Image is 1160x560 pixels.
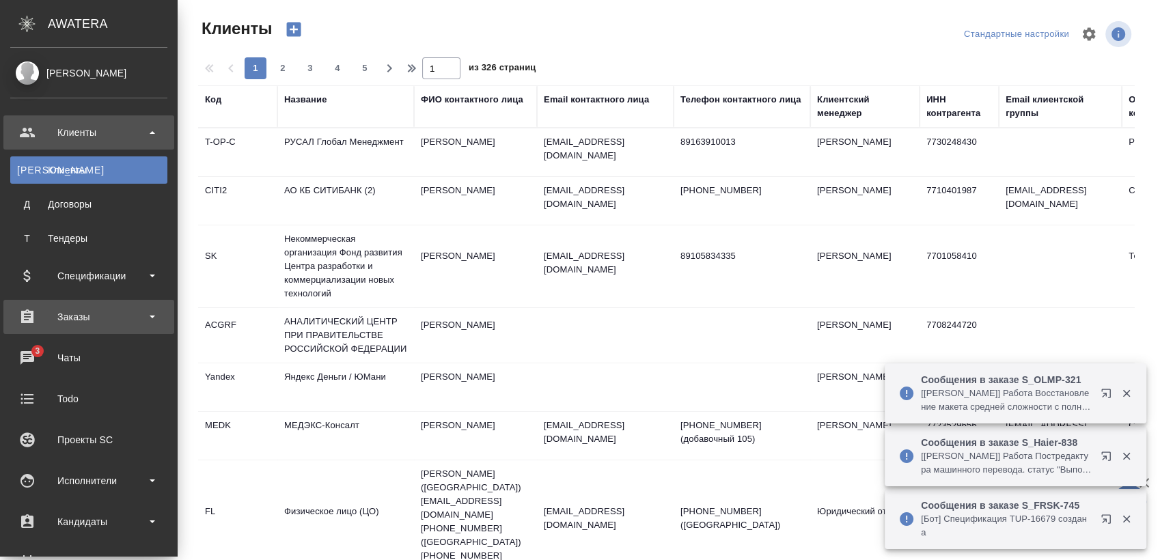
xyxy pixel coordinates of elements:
td: 7730248430 [920,128,999,176]
div: Кандидаты [10,512,167,532]
td: FL [198,498,277,546]
td: [PERSON_NAME] [810,363,920,411]
p: [EMAIL_ADDRESS][DOMAIN_NAME] [544,184,667,211]
td: Некоммерческая организация Фонд развития Центра разработки и коммерциализации новых технологий [277,225,414,307]
td: АО КБ СИТИБАНК (2) [277,177,414,225]
button: Открыть в новой вкладке [1092,443,1125,475]
td: [PERSON_NAME] [414,242,537,290]
button: Создать [277,18,310,41]
p: [Бот] Спецификация TUP-16679 создана [921,512,1092,540]
td: Юридический отдел [810,498,920,546]
td: 7708244720 [920,311,999,359]
a: [PERSON_NAME]Клиенты [10,156,167,184]
td: [PERSON_NAME] [414,311,537,359]
span: Посмотреть информацию [1105,21,1134,47]
td: [PERSON_NAME] [414,412,537,460]
button: 4 [327,57,348,79]
div: Todo [10,389,167,409]
div: Код [205,93,221,107]
span: 3 [299,61,321,75]
button: Закрыть [1112,513,1140,525]
td: Яндекс Деньги / ЮМани [277,363,414,411]
td: [PERSON_NAME] [810,242,920,290]
p: [PHONE_NUMBER] (добавочный 105) [680,419,803,446]
div: split button [961,24,1073,45]
button: Закрыть [1112,450,1140,462]
button: Закрыть [1112,387,1140,400]
td: [PERSON_NAME] [810,311,920,359]
a: ДДоговоры [10,191,167,218]
p: [PHONE_NUMBER] [680,184,803,197]
td: ACGRF [198,311,277,359]
div: Спецификации [10,266,167,286]
div: Заказы [10,307,167,327]
p: [[PERSON_NAME]] Работа Постредактура машинного перевода. статус "Выполнен" [921,449,1092,477]
td: Yandex [198,363,277,411]
td: АНАЛИТИЧЕСКИЙ ЦЕНТР ПРИ ПРАВИТЕЛЬСТВЕ РОССИЙСКОЙ ФЕДЕРАЦИИ [277,308,414,363]
div: Email клиентской группы [1006,93,1115,120]
td: 7701058410 [920,242,999,290]
td: Физическое лицо (ЦО) [277,498,414,546]
p: [EMAIL_ADDRESS][DOMAIN_NAME] [544,419,667,446]
div: Телефон контактного лица [680,93,801,107]
span: 3 [27,344,48,358]
span: 2 [272,61,294,75]
td: МЕДЭКС-Консалт [277,412,414,460]
p: 89163910013 [680,135,803,149]
div: Email контактного лица [544,93,649,107]
p: 89105834335 [680,249,803,263]
td: [PERSON_NAME] [810,412,920,460]
a: 3Чаты [3,341,174,375]
div: Клиенты [17,163,161,177]
td: [PERSON_NAME] [810,177,920,225]
td: T-OP-C [198,128,277,176]
button: 2 [272,57,294,79]
span: Настроить таблицу [1073,18,1105,51]
td: MEDK [198,412,277,460]
span: Клиенты [198,18,272,40]
p: [[PERSON_NAME]] Работа Восстановление макета средней сложности с полным соответствием оформлению ... [921,387,1092,414]
div: Тендеры [17,232,161,245]
a: Проекты SC [3,423,174,457]
div: Клиенты [10,122,167,143]
p: [EMAIL_ADDRESS][DOMAIN_NAME] [544,505,667,532]
td: [PERSON_NAME] [414,128,537,176]
span: из 326 страниц [469,59,536,79]
div: [PERSON_NAME] [10,66,167,81]
p: [PHONE_NUMBER] ([GEOGRAPHIC_DATA]) [680,505,803,532]
td: [EMAIL_ADDRESS][DOMAIN_NAME] [999,177,1122,225]
p: Сообщения в заказе S_Haier-838 [921,436,1092,449]
a: ТТендеры [10,225,167,252]
button: 3 [299,57,321,79]
p: Сообщения в заказе S_FRSK-745 [921,499,1092,512]
span: 4 [327,61,348,75]
div: ФИО контактного лица [421,93,523,107]
td: CITI2 [198,177,277,225]
div: AWATERA [48,10,178,38]
div: Договоры [17,197,161,211]
div: ИНН контрагента [926,93,992,120]
a: Todo [3,382,174,416]
div: Чаты [10,348,167,368]
td: SK [198,242,277,290]
div: Проекты SC [10,430,167,450]
td: РУСАЛ Глобал Менеджмент [277,128,414,176]
div: Исполнители [10,471,167,491]
div: Название [284,93,327,107]
button: 5 [354,57,376,79]
td: [PERSON_NAME] [414,363,537,411]
p: [EMAIL_ADDRESS][DOMAIN_NAME] [544,135,667,163]
button: Открыть в новой вкладке [1092,505,1125,538]
div: Клиентский менеджер [817,93,913,120]
p: [EMAIL_ADDRESS][DOMAIN_NAME] [544,249,667,277]
span: 5 [354,61,376,75]
p: Сообщения в заказе S_OLMP-321 [921,373,1092,387]
button: Открыть в новой вкладке [1092,380,1125,412]
td: [PERSON_NAME] [414,177,537,225]
td: 7710401987 [920,177,999,225]
td: [PERSON_NAME] [810,128,920,176]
